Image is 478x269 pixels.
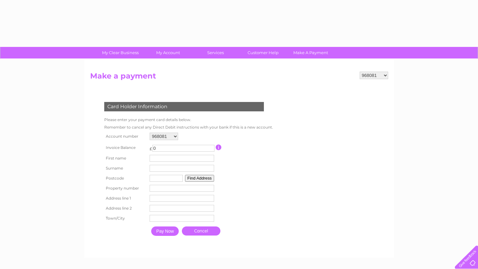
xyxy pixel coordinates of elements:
h2: Make a payment [90,72,388,84]
th: Account number [103,131,148,142]
div: Card Holder Information [104,102,264,111]
th: Postcode [103,173,148,183]
a: Services [190,47,241,58]
th: Property number [103,183,148,193]
button: Find Address [185,175,214,182]
th: Address line 2 [103,203,148,213]
input: Information [216,145,222,150]
td: Remember to cancel any Direct Debit instructions with your bank if this is a new account. [103,124,275,131]
td: Please enter your payment card details below. [103,116,275,124]
th: First name [103,153,148,163]
a: Make A Payment [285,47,337,58]
th: Town/City [103,213,148,223]
td: £ [150,143,152,151]
input: Pay Now [151,226,179,236]
th: Address line 1 [103,193,148,203]
a: My Account [142,47,194,58]
a: Cancel [182,226,220,236]
a: My Clear Business [95,47,146,58]
th: Invoice Balance [103,142,148,153]
th: Surname [103,163,148,173]
a: Customer Help [237,47,289,58]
